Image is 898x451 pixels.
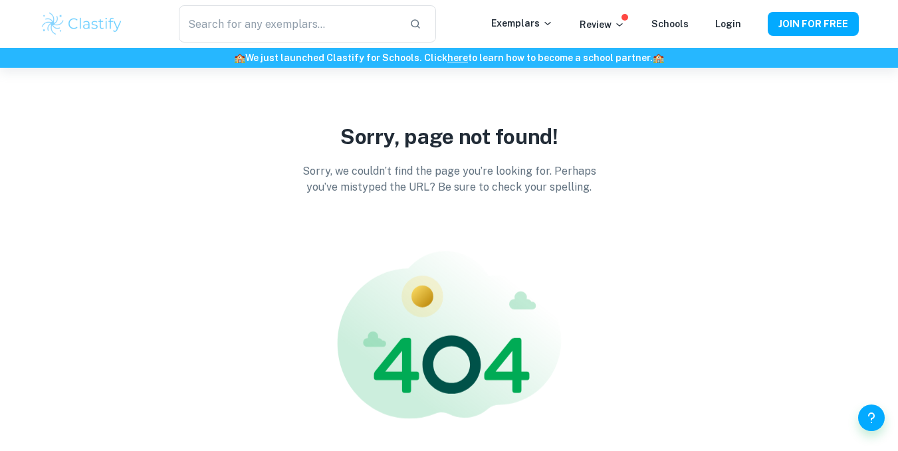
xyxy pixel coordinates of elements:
button: Help and Feedback [858,405,885,431]
img: Clastify logo [40,11,124,37]
p: Exemplars [491,16,553,31]
a: Login [715,19,741,29]
p: Sorry, we couldn’t find the page you’re looking for. Perhaps you’ve mistyped the URL? Be sure to ... [290,163,609,195]
span: 🏫 [653,52,664,63]
a: Schools [651,19,689,29]
input: Search for any exemplars... [179,5,398,43]
h6: We just launched Clastify for Schools. Click to learn how to become a school partner. [3,50,895,65]
a: here [447,52,468,63]
span: 🏫 [234,52,245,63]
p: Sorry, page not found! [292,121,606,152]
button: JOIN FOR FREE [768,12,859,36]
p: Review [580,17,625,32]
